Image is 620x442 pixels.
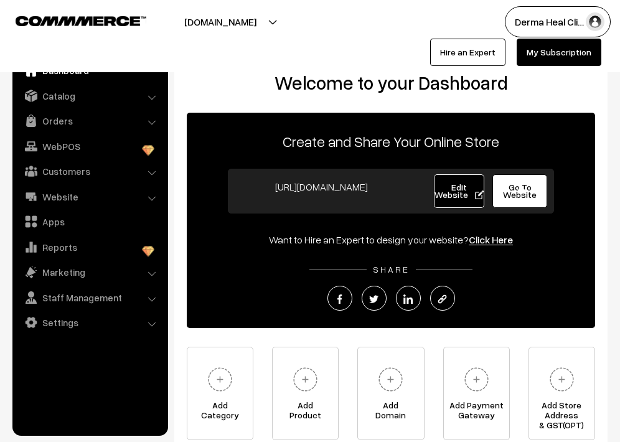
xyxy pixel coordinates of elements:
[517,39,601,66] a: My Subscription
[357,347,424,440] a: AddDomain
[505,6,611,37] button: Derma Heal Cli…
[16,286,164,309] a: Staff Management
[545,362,579,397] img: plus.svg
[16,135,164,158] a: WebPOS
[272,347,339,440] a: AddProduct
[434,182,484,200] span: Edit Website
[16,210,164,233] a: Apps
[529,400,594,425] span: Add Store Address & GST(OPT)
[187,232,595,247] div: Want to Hire an Expert to design your website?
[187,400,253,425] span: Add Category
[187,130,595,153] p: Create and Share Your Online Store
[16,12,124,27] a: COMMMERCE
[586,12,604,31] img: user
[434,174,484,208] a: Edit Website
[16,110,164,132] a: Orders
[358,400,423,425] span: Add Domain
[443,347,510,440] a: Add PaymentGateway
[16,186,164,208] a: Website
[16,160,164,182] a: Customers
[373,362,408,397] img: plus.svg
[203,362,237,397] img: plus.svg
[492,174,547,208] a: Go To Website
[273,400,338,425] span: Add Product
[503,182,537,200] span: Go To Website
[16,85,164,107] a: Catalog
[444,400,509,425] span: Add Payment Gateway
[430,39,505,66] a: Hire an Expert
[16,16,146,26] img: COMMMERCE
[528,347,595,440] a: Add Store Address& GST(OPT)
[459,362,494,397] img: plus.svg
[16,261,164,283] a: Marketing
[367,264,416,275] span: SHARE
[16,236,164,258] a: Reports
[141,6,300,37] button: [DOMAIN_NAME]
[469,233,513,246] a: Click Here
[16,311,164,334] a: Settings
[187,347,253,440] a: AddCategory
[288,362,322,397] img: plus.svg
[187,72,595,94] h2: Welcome to your Dashboard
